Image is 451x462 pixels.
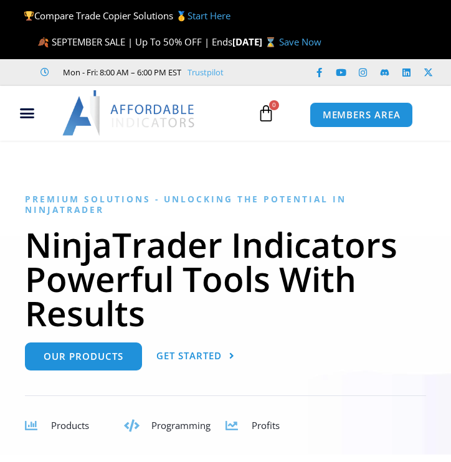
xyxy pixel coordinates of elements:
a: Get Started [156,342,235,370]
a: Start Here [188,9,230,22]
img: 🏆 [24,11,34,21]
a: MEMBERS AREA [310,102,414,128]
span: Compare Trade Copier Solutions 🥇 [24,9,230,22]
span: 🍂 SEPTEMBER SALE | Up To 50% OFF | Ends [37,35,232,48]
span: Profits [252,419,280,431]
a: 0 [239,95,293,131]
div: Menu Toggle [5,101,50,125]
span: 0 [269,100,279,110]
span: Programming [151,419,211,431]
span: Our Products [44,352,123,361]
a: Our Products [25,342,142,370]
a: Save Now [279,35,321,48]
span: MEMBERS AREA [323,110,401,120]
strong: [DATE] ⌛ [232,35,279,48]
img: LogoAI [62,90,196,135]
h1: NinjaTrader Indicators Powerful Tools With Results [25,227,426,330]
span: Products [51,419,89,431]
a: Trustpilot [188,65,224,80]
span: Mon - Fri: 8:00 AM – 6:00 PM EST [60,65,181,80]
h6: Premium Solutions - Unlocking the Potential in NinjaTrader [25,194,426,215]
span: Get Started [156,351,222,361]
